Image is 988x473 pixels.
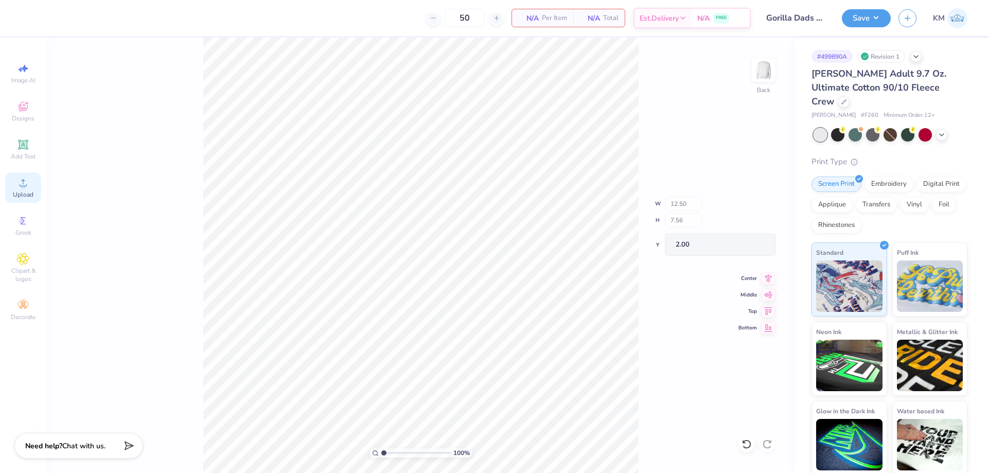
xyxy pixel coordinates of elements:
span: Standard [816,247,843,258]
span: Bottom [738,324,757,331]
span: Water based Ink [897,406,944,416]
a: KM [933,8,967,28]
span: Designs [12,114,34,122]
span: # F260 [861,111,878,120]
span: [PERSON_NAME] Adult 9.7 Oz. Ultimate Cotton 90/10 Fleece Crew [811,67,946,108]
div: Transfers [856,197,897,213]
span: Decorate [11,313,36,321]
span: N/A [579,13,600,24]
span: Image AI [11,76,36,84]
img: Puff Ink [897,260,963,312]
div: Rhinestones [811,218,861,233]
div: Back [757,85,770,95]
span: Glow in the Dark Ink [816,406,875,416]
span: Chat with us. [62,441,105,451]
img: Metallic & Glitter Ink [897,340,963,391]
span: Add Text [11,152,36,161]
span: Clipart & logos [5,267,41,283]
input: Untitled Design [758,8,834,28]
span: Metallic & Glitter Ink [897,326,958,337]
span: Total [603,13,619,24]
div: # 499890A [811,50,853,63]
span: FREE [716,14,727,22]
span: Minimum Order: 12 + [884,111,935,120]
div: Foil [932,197,956,213]
span: [PERSON_NAME] [811,111,856,120]
div: Revision 1 [858,50,905,63]
span: Upload [13,190,33,199]
input: – – [445,9,485,27]
span: Center [738,275,757,282]
img: Water based Ink [897,419,963,470]
span: Puff Ink [897,247,919,258]
span: Per Item [542,13,567,24]
span: KM [933,12,945,24]
img: Back [753,60,774,80]
span: Neon Ink [816,326,841,337]
img: Neon Ink [816,340,883,391]
span: N/A [518,13,539,24]
div: Applique [811,197,853,213]
span: Greek [15,229,31,237]
div: Screen Print [811,177,861,192]
div: Digital Print [916,177,966,192]
span: Est. Delivery [640,13,679,24]
div: Vinyl [900,197,929,213]
div: Print Type [811,156,967,168]
strong: Need help? [25,441,62,451]
img: Standard [816,260,883,312]
img: Glow in the Dark Ink [816,419,883,470]
span: 100 % [453,448,470,458]
span: N/A [697,13,710,24]
button: Save [842,9,891,27]
div: Embroidery [864,177,913,192]
span: Top [738,308,757,315]
img: Karl Michael Narciza [947,8,967,28]
span: Middle [738,291,757,299]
